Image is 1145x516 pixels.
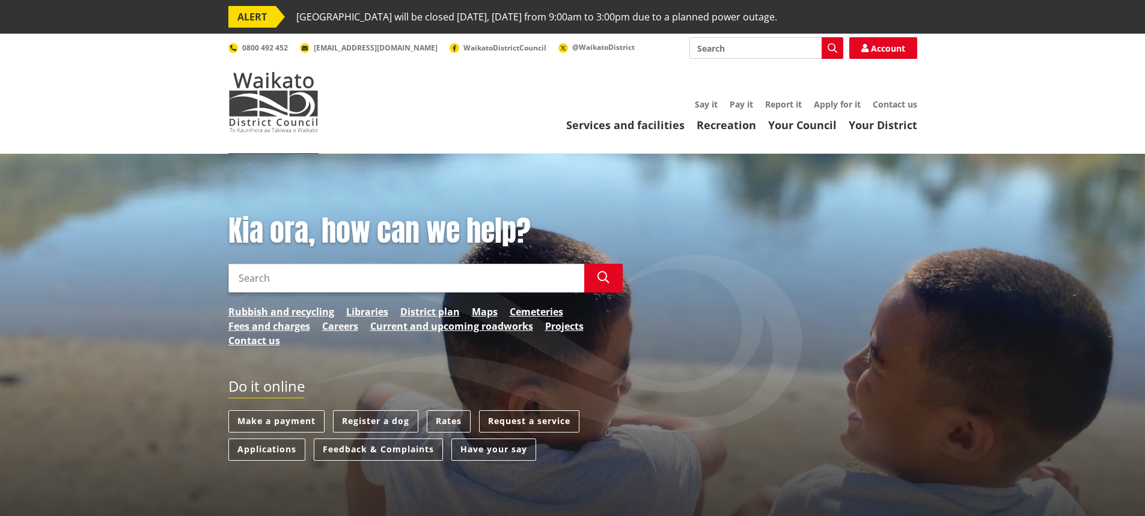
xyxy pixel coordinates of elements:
[228,333,280,348] a: Contact us
[427,410,471,433] a: Rates
[697,118,756,132] a: Recreation
[873,99,917,110] a: Contact us
[370,319,533,333] a: Current and upcoming roadworks
[545,319,584,333] a: Projects
[242,43,288,53] span: 0800 492 452
[314,439,443,461] a: Feedback & Complaints
[450,43,546,53] a: WaikatoDistrictCouncil
[463,43,546,53] span: WaikatoDistrictCouncil
[558,42,635,52] a: @WaikatoDistrict
[765,99,802,110] a: Report it
[472,305,498,319] a: Maps
[228,305,334,319] a: Rubbish and recycling
[300,43,438,53] a: [EMAIL_ADDRESS][DOMAIN_NAME]
[228,410,325,433] a: Make a payment
[228,72,319,132] img: Waikato District Council - Te Kaunihera aa Takiwaa o Waikato
[695,99,718,110] a: Say it
[849,37,917,59] a: Account
[849,118,917,132] a: Your District
[768,118,837,132] a: Your Council
[228,378,305,399] h2: Do it online
[228,264,584,293] input: Search input
[572,42,635,52] span: @WaikatoDistrict
[314,43,438,53] span: [EMAIL_ADDRESS][DOMAIN_NAME]
[322,319,358,333] a: Careers
[814,99,861,110] a: Apply for it
[400,305,460,319] a: District plan
[228,214,623,249] h1: Kia ora, how can we help?
[228,6,276,28] span: ALERT
[228,439,305,461] a: Applications
[228,43,288,53] a: 0800 492 452
[730,99,753,110] a: Pay it
[346,305,388,319] a: Libraries
[479,410,579,433] a: Request a service
[296,6,777,28] span: [GEOGRAPHIC_DATA] will be closed [DATE], [DATE] from 9:00am to 3:00pm due to a planned power outage.
[689,37,843,59] input: Search input
[510,305,563,319] a: Cemeteries
[228,319,310,333] a: Fees and charges
[451,439,536,461] a: Have your say
[566,118,685,132] a: Services and facilities
[333,410,418,433] a: Register a dog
